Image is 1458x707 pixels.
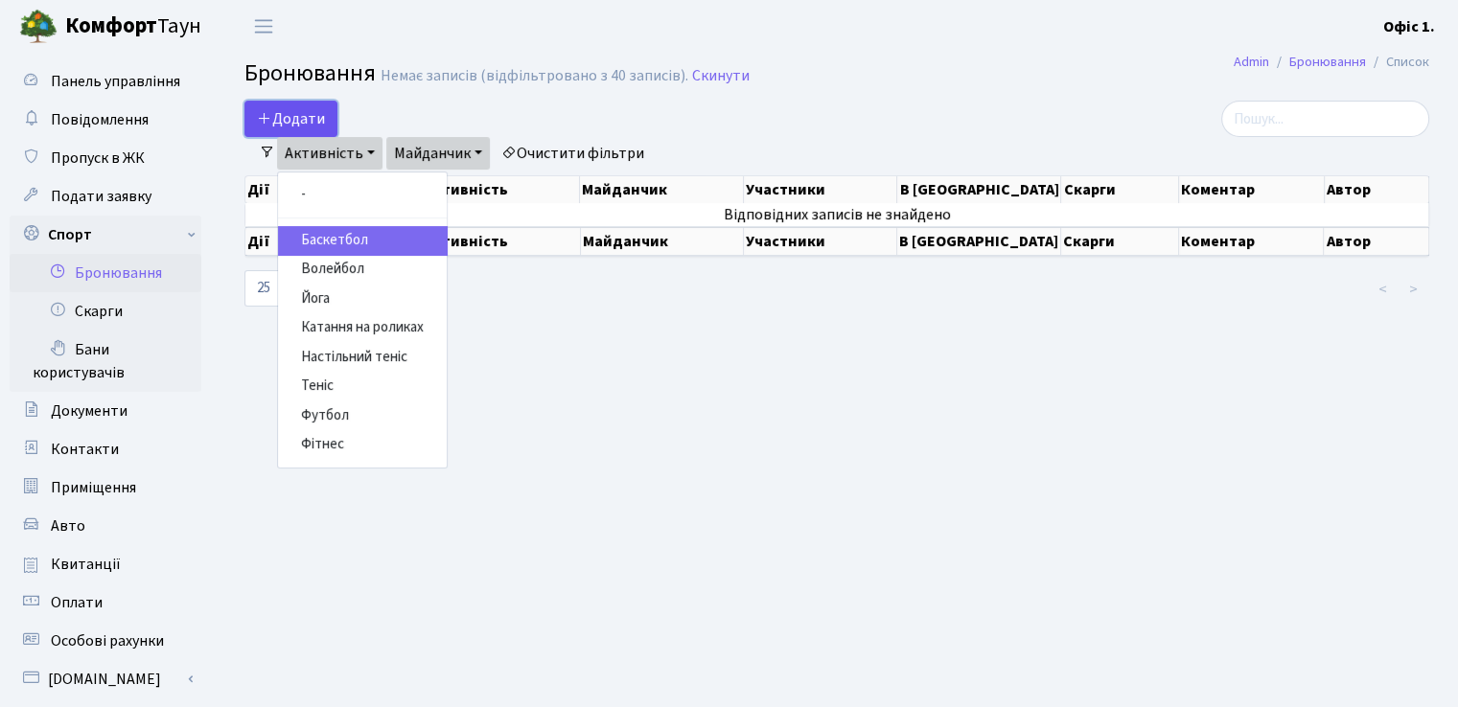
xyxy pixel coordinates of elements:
[581,227,744,256] th: Майданчик
[1179,227,1325,256] th: Коментар
[244,57,376,90] span: Бронювання
[494,137,652,170] a: Очистити фільтри
[244,270,438,307] label: записів на сторінці
[744,176,898,203] th: Участники
[1289,52,1366,72] a: Бронювання
[580,176,743,203] th: Майданчик
[10,622,201,660] a: Особові рахунки
[51,439,119,460] span: Контакти
[51,477,136,498] span: Приміщення
[386,137,490,170] a: Майданчик
[10,583,201,622] a: Оплати
[10,507,201,545] a: Авто
[1061,227,1178,256] th: Скарги
[10,545,201,583] a: Квитанції
[51,630,164,651] span: Особові рахунки
[10,331,201,392] a: Бани користувачів
[692,67,750,85] a: Скинути
[51,186,151,207] span: Подати заявку
[51,71,180,92] span: Панель управління
[10,392,201,430] a: Документи
[1061,176,1178,203] th: Скарги
[51,592,103,613] span: Оплати
[65,11,201,43] span: Таун
[244,270,300,307] select: записів на сторінці
[278,226,447,256] a: Баскетбол
[10,177,201,216] a: Подати заявку
[278,285,447,314] a: Йога
[1234,52,1269,72] a: Admin
[1221,101,1429,137] input: Пошук...
[381,67,688,85] div: Немає записів (відфільтровано з 40 записів).
[1325,176,1429,203] th: Автор
[51,554,121,575] span: Квитанції
[10,292,201,331] a: Скарги
[51,109,149,130] span: Повідомлення
[245,227,329,256] th: Дії
[1366,52,1429,73] li: Список
[278,401,447,431] a: Футбол
[10,101,201,139] a: Повідомлення
[278,255,447,285] a: Волейбол
[1179,176,1325,203] th: Коментар
[278,343,447,373] a: Настільний теніс
[19,8,58,46] img: logo.png
[1324,227,1428,256] th: Автор
[51,148,145,169] span: Пропуск в ЖК
[744,227,898,256] th: Участники
[10,216,201,254] a: Спорт
[277,137,382,170] a: Активність
[278,430,447,460] a: Фітнес
[1205,42,1458,82] nav: breadcrumb
[1383,16,1435,37] b: Офіс 1.
[51,515,85,536] span: Авто
[10,468,201,507] a: Приміщення
[10,660,201,698] a: [DOMAIN_NAME]
[245,203,1429,226] td: Відповідних записів не знайдено
[1383,15,1435,38] a: Офіс 1.
[278,372,447,401] a: Теніс
[278,313,447,343] a: Катання на роликах
[423,176,581,203] th: Активність
[10,62,201,101] a: Панель управління
[244,101,337,137] button: Додати
[51,400,127,422] span: Документи
[897,176,1061,203] th: В [GEOGRAPHIC_DATA]
[897,227,1061,256] th: В [GEOGRAPHIC_DATA]
[10,430,201,468] a: Контакти
[240,11,288,42] button: Переключити навігацію
[10,139,201,177] a: Пропуск в ЖК
[10,254,201,292] a: Бронювання
[423,227,581,256] th: Активність
[245,176,329,203] th: Дії
[278,180,447,210] a: -
[65,11,157,41] b: Комфорт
